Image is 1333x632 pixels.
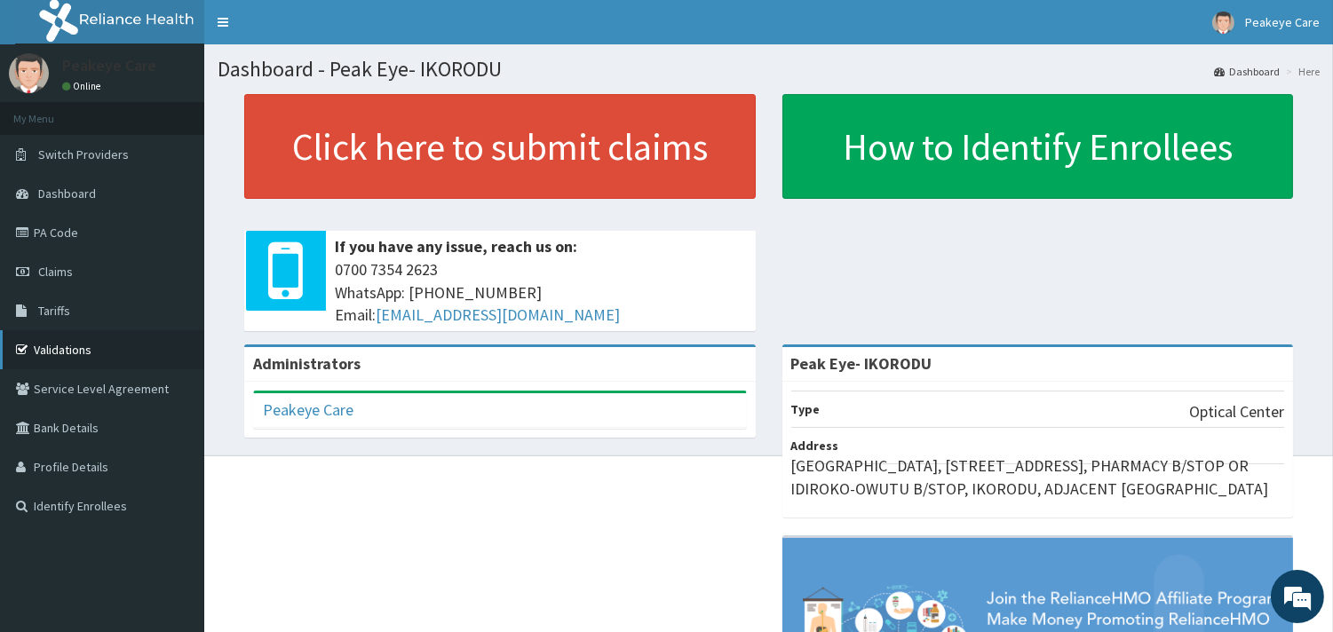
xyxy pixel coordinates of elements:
img: User Image [9,53,49,93]
span: Dashboard [38,186,96,201]
a: Click here to submit claims [244,94,756,199]
a: [EMAIL_ADDRESS][DOMAIN_NAME] [376,304,620,325]
span: Peakeye Care [1245,14,1320,30]
b: If you have any issue, reach us on: [335,236,577,257]
b: Address [791,438,839,454]
strong: Peak Eye- IKORODU [791,353,932,374]
b: Administrators [253,353,361,374]
li: Here [1281,64,1320,79]
p: [GEOGRAPHIC_DATA], [STREET_ADDRESS], PHARMACY B/STOP OR IDIROKO-OWUTU B/STOP, IKORODU, ADJACENT [... [791,454,1285,500]
h1: Dashboard - Peak Eye- IKORODU [218,58,1320,81]
a: Online [62,80,105,92]
a: Dashboard [1214,64,1280,79]
p: Peakeye Care [62,58,156,74]
span: Tariffs [38,303,70,319]
span: Switch Providers [38,146,129,162]
span: Claims [38,264,73,280]
p: Optical Center [1189,400,1284,423]
a: Peakeye Care [263,399,353,420]
b: Type [791,401,821,417]
a: How to Identify Enrollees [782,94,1294,199]
img: User Image [1212,12,1234,34]
span: 0700 7354 2623 WhatsApp: [PHONE_NUMBER] Email: [335,258,747,327]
